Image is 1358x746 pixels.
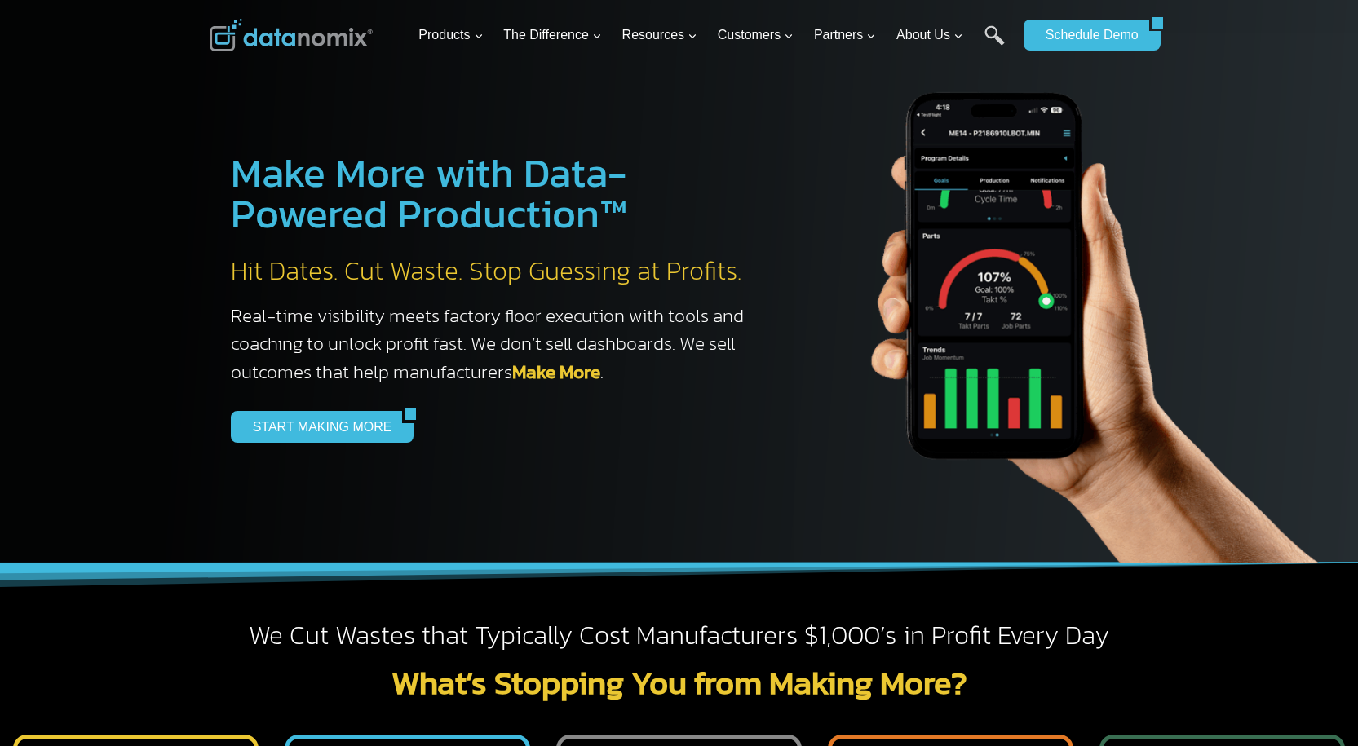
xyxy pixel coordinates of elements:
span: Products [418,24,483,46]
a: START MAKING MORE [231,411,403,442]
h3: Real-time visibility meets factory floor execution with tools and coaching to unlock profit fast.... [231,302,761,386]
a: Schedule Demo [1024,20,1149,51]
nav: Primary Navigation [412,9,1015,62]
img: Datanomix [210,19,373,51]
h2: Hit Dates. Cut Waste. Stop Guessing at Profits. [231,254,761,289]
a: Search [984,25,1005,62]
span: The Difference [503,24,602,46]
h1: Make More with Data-Powered Production™ [231,152,761,234]
span: Resources [622,24,697,46]
span: About Us [896,24,963,46]
h2: We Cut Wastes that Typically Cost Manufacturers $1,000’s in Profit Every Day [210,619,1149,653]
span: Partners [814,24,876,46]
iframe: Popup CTA [8,457,270,738]
h2: What’s Stopping You from Making More? [210,666,1149,699]
a: Make More [512,358,600,386]
span: Customers [718,24,794,46]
